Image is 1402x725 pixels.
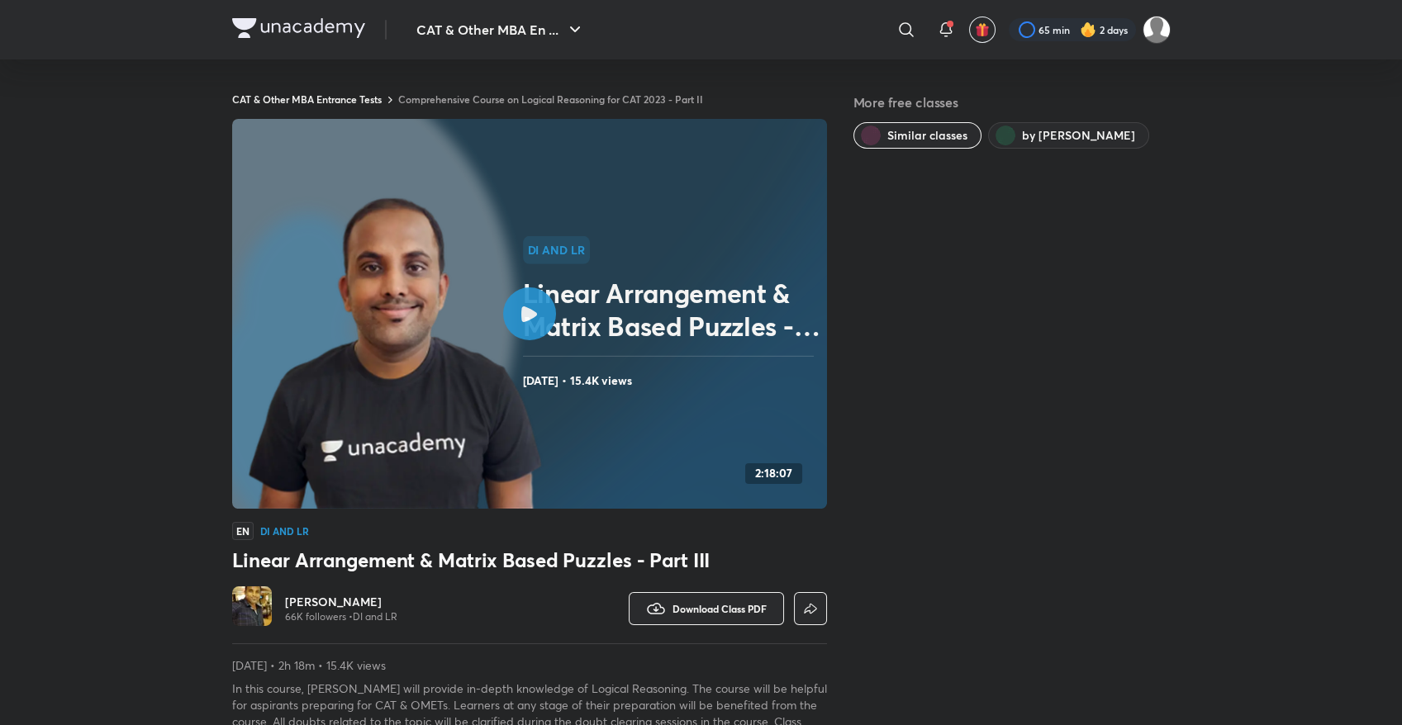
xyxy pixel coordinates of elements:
button: Similar classes [853,122,981,149]
a: CAT & Other MBA Entrance Tests [232,92,382,106]
span: Similar classes [887,127,967,144]
h4: [DATE] • 15.4K views [523,370,820,391]
h4: 2:18:07 [755,467,792,481]
span: by Ravi Prakash [1022,127,1135,144]
h5: More free classes [853,92,1171,112]
button: avatar [969,17,996,43]
img: streak [1080,21,1096,38]
img: Sameeran Panda [1143,16,1171,44]
span: EN [232,522,254,540]
a: Company Logo [232,18,365,42]
a: [PERSON_NAME] [285,594,397,610]
button: CAT & Other MBA En ... [406,13,595,46]
img: Avatar [232,586,272,626]
img: Company Logo [232,18,365,38]
img: avatar [975,22,990,37]
a: Comprehensive Course on Logical Reasoning for CAT 2023 - Part II [398,92,703,106]
p: 66K followers • DI and LR [285,610,397,623]
h2: Linear Arrangement & Matrix Based Puzzles - Part III [523,277,820,343]
button: by Ravi Prakash [988,122,1149,149]
h3: Linear Arrangement & Matrix Based Puzzles - Part III [232,547,827,573]
button: Download Class PDF [629,592,784,625]
p: [DATE] • 2h 18m • 15.4K views [232,657,827,674]
h4: DI and LR [260,526,309,536]
a: Avatar [232,586,272,630]
span: Download Class PDF [672,602,767,615]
